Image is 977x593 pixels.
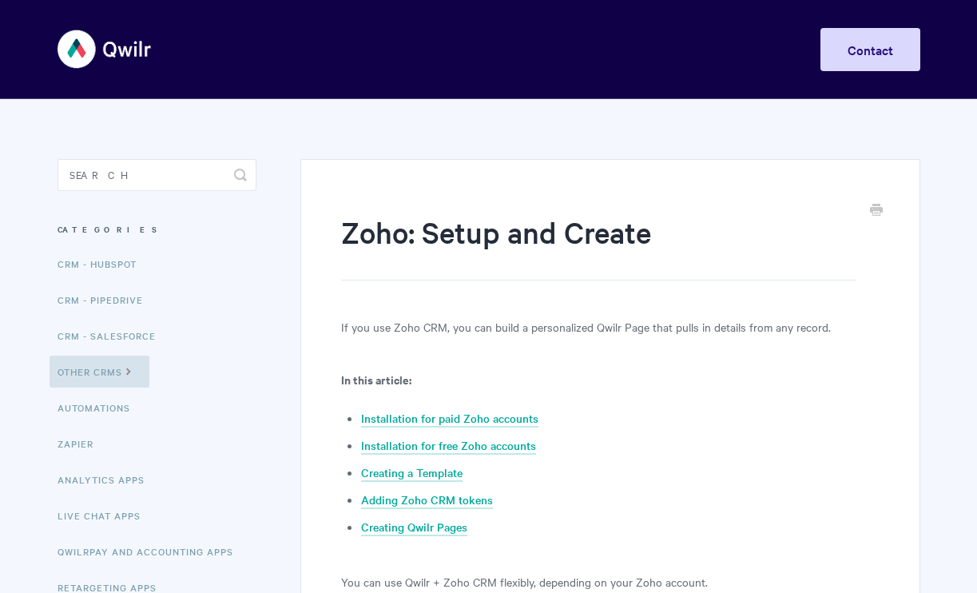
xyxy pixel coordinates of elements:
a: CRM - Pipedrive [58,284,155,316]
p: If you use Zoho CRM, you can build a personalized Qwilr Page that pulls in details from any record. [341,317,879,336]
h3: Categories [58,215,256,244]
a: Adding Zoho CRM tokens [361,492,493,509]
a: Installation for free Zoho accounts [361,437,536,455]
a: Live Chat Apps [58,499,153,531]
a: QwilrPay and Accounting Apps [58,535,245,567]
a: Print this Article [870,202,883,220]
b: In this article: [341,371,411,388]
p: You can use Qwilr + Zoho CRM flexibly, depending on your Zoho account. [341,572,879,591]
a: Creating a Template [361,464,463,482]
img: Qwilr Help Center [58,19,153,79]
a: Installation for paid Zoho accounts [361,410,538,428]
a: Analytics Apps [58,464,157,495]
a: CRM - HubSpot [58,248,149,280]
a: Automations [58,392,142,424]
a: CRM - Salesforce [58,320,168,352]
a: Creating Qwilr Pages [361,519,467,536]
input: Search [58,159,256,191]
a: Other CRMs [50,356,149,388]
a: Contact [820,28,920,71]
a: Zapier [58,428,105,460]
h1: Zoho: Setup and Create [341,212,855,281]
